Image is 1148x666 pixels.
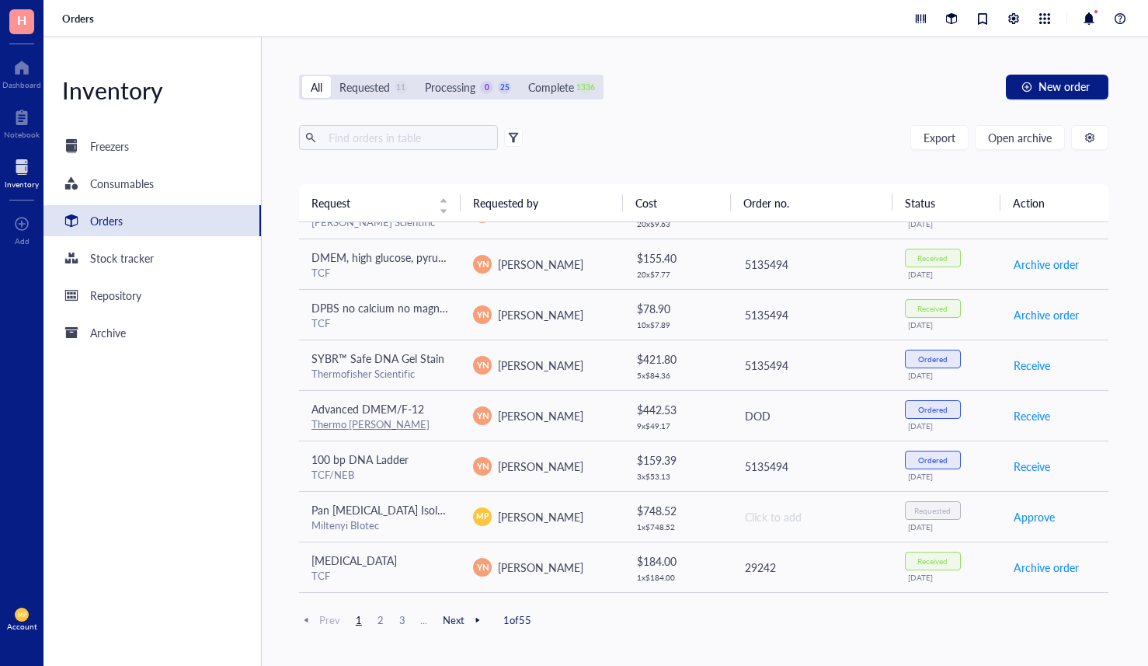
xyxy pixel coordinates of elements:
[1014,559,1079,576] span: Archive order
[1013,504,1056,529] button: Approve
[43,205,261,236] a: Orders
[311,518,448,532] div: Miltenyi BIotec
[745,407,880,424] div: DOD
[43,280,261,311] a: Repository
[476,409,489,422] span: YN
[1014,508,1055,525] span: Approve
[908,573,988,582] div: [DATE]
[477,511,489,522] span: MP
[4,130,40,139] div: Notebook
[914,506,951,515] div: Requested
[637,452,718,469] div: $ 159.39
[299,75,604,99] div: segmented control
[311,78,322,96] div: All
[7,622,37,631] div: Account
[988,131,1052,144] span: Open archive
[1014,357,1050,374] span: Receive
[637,472,718,481] div: 3 x $ 53.13
[917,556,948,566] div: Received
[15,236,30,246] div: Add
[43,242,261,274] a: Stock tracker
[90,249,154,267] div: Stock tracker
[1014,306,1079,323] span: Archive order
[637,401,718,418] div: $ 442.53
[311,569,448,583] div: TCF
[1013,302,1080,327] button: Archive order
[311,452,409,467] span: 100 bp DNA Ladder
[908,421,988,431] div: [DATE]
[1013,353,1051,378] button: Receive
[498,357,583,373] span: [PERSON_NAME]
[623,184,731,221] th: Cost
[528,78,574,96] div: Complete
[731,542,892,592] td: 29242
[975,125,1065,150] button: Open archive
[1014,458,1050,475] span: Receive
[480,81,493,94] div: 0
[476,257,489,270] span: YN
[917,304,948,313] div: Received
[311,417,430,431] a: Thermo [PERSON_NAME]
[731,340,892,390] td: 5135494
[18,612,26,618] span: MP
[311,215,448,229] div: [PERSON_NAME] Scientific
[637,300,718,317] div: $ 78.90
[43,317,261,348] a: Archive
[339,78,390,96] div: Requested
[1000,184,1108,221] th: Action
[498,509,583,525] span: [PERSON_NAME]
[415,613,433,627] span: ...
[637,320,718,330] div: 10 x $ 7.89
[43,168,261,199] a: Consumables
[90,212,123,229] div: Orders
[745,357,880,374] div: 5135494
[918,405,948,414] div: Ordered
[917,253,948,263] div: Received
[579,81,592,94] div: 1336
[311,249,458,265] span: DMEM, high glucose, pyruvate
[5,180,39,189] div: Inventory
[908,270,988,279] div: [DATE]
[498,256,583,272] span: [PERSON_NAME]
[498,459,583,474] span: [PERSON_NAME]
[637,219,718,228] div: 20 x $ 9.63
[745,306,880,323] div: 5135494
[393,613,412,627] span: 3
[2,80,41,89] div: Dashboard
[443,613,485,627] span: Next
[1014,256,1079,273] span: Archive order
[637,502,718,519] div: $ 748.52
[311,194,430,211] span: Request
[908,472,988,481] div: [DATE]
[461,184,622,221] th: Requested by
[311,350,444,366] span: SYBR™ Safe DNA Gel Stain
[311,367,448,381] div: Thermofisher Scientific
[745,559,880,576] div: 29242
[43,131,261,162] a: Freezers
[1013,403,1051,428] button: Receive
[4,105,40,139] a: Notebook
[498,408,583,424] span: [PERSON_NAME]
[731,184,892,221] th: Order no.
[311,266,448,280] div: TCF
[2,55,41,89] a: Dashboard
[311,468,448,482] div: TCF/NEB
[731,491,892,542] td: Click to add
[1038,80,1090,92] span: New order
[498,560,583,575] span: [PERSON_NAME]
[90,175,154,192] div: Consumables
[1013,555,1080,580] button: Archive order
[476,459,489,472] span: YN
[908,522,988,532] div: [DATE]
[498,81,511,94] div: 25
[476,358,489,371] span: YN
[1014,407,1050,424] span: Receive
[476,560,489,574] span: YN
[425,78,475,96] div: Processing
[731,289,892,340] td: 5135494
[322,126,492,149] input: Find orders in table
[299,613,340,627] span: Prev
[371,613,390,627] span: 2
[908,219,988,228] div: [DATE]
[637,350,718,368] div: $ 421.80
